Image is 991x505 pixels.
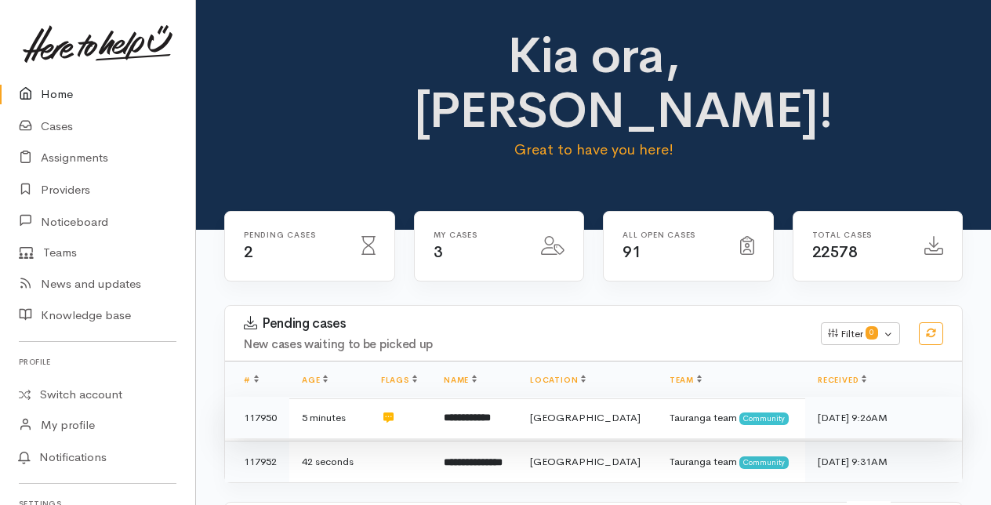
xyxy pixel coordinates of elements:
td: 117950 [225,397,289,439]
span: [GEOGRAPHIC_DATA] [530,455,641,468]
td: Tauranga team [657,397,805,439]
h4: New cases waiting to be picked up [244,338,802,351]
h6: Total cases [812,231,906,239]
td: Tauranga team [657,441,805,482]
a: Flags [381,375,417,385]
span: 3 [434,242,443,262]
td: 42 seconds [289,441,368,482]
span: 91 [623,242,641,262]
a: # [244,375,259,385]
h6: My cases [434,231,523,239]
td: [DATE] 9:31AM [805,441,962,482]
h6: Profile [19,351,176,372]
span: 2 [244,242,253,262]
a: Age [302,375,328,385]
span: 22578 [812,242,858,262]
h6: All Open cases [623,231,721,239]
td: [DATE] 9:26AM [805,397,962,439]
span: Community [739,412,789,425]
a: Received [818,375,866,385]
a: Team [670,375,702,385]
span: [GEOGRAPHIC_DATA] [530,411,641,424]
span: Community [739,456,789,469]
td: 117952 [225,441,289,482]
td: 5 minutes [289,397,368,439]
span: 0 [866,326,878,339]
h6: Pending cases [244,231,343,239]
h3: Pending cases [244,316,802,332]
h1: Kia ora, [PERSON_NAME]! [414,28,774,139]
a: Location [530,375,586,385]
button: Filter0 [821,322,900,346]
p: Great to have you here! [414,139,774,161]
a: Name [444,375,477,385]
